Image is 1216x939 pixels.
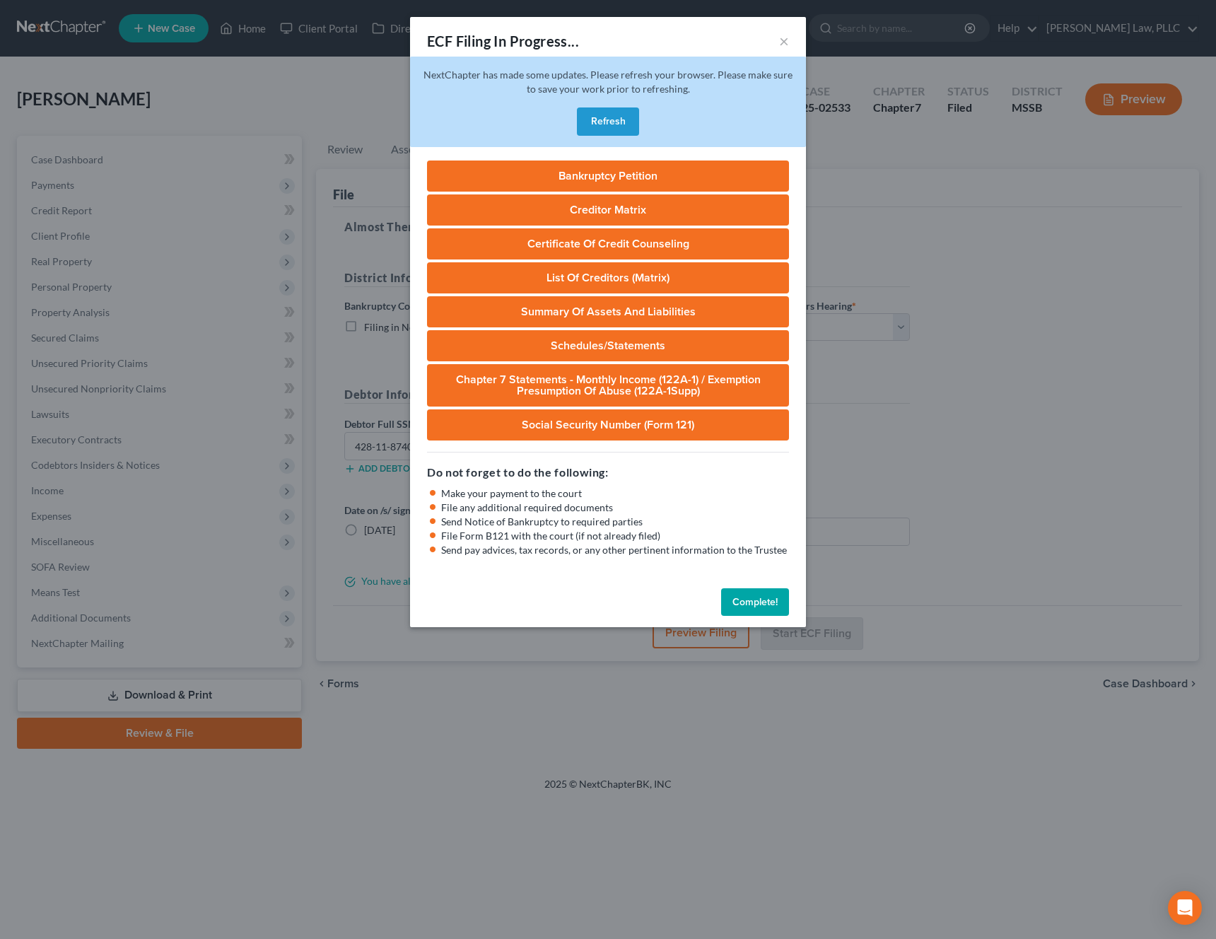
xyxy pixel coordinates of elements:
a: Summary of Assets and Liabilities [427,296,789,327]
button: Complete! [721,588,789,617]
a: Chapter 7 Statements - Monthly Income (122A-1) / Exemption Presumption of Abuse (122A-1Supp) [427,364,789,407]
li: File Form B121 with the court (if not already filed) [441,529,789,543]
div: Open Intercom Messenger [1168,891,1202,925]
span: NextChapter has made some updates. Please refresh your browser. Please make sure to save your wor... [423,69,793,95]
li: Send Notice of Bankruptcy to required parties [441,515,789,529]
button: × [779,33,789,49]
div: ECF Filing In Progress... [427,31,579,51]
li: File any additional required documents [441,501,789,515]
h5: Do not forget to do the following: [427,464,789,481]
a: List of Creditors (Matrix) [427,262,789,293]
a: Bankruptcy Petition [427,161,789,192]
a: Social Security Number (Form 121) [427,409,789,441]
button: Refresh [577,107,639,136]
a: Creditor Matrix [427,194,789,226]
li: Send pay advices, tax records, or any other pertinent information to the Trustee [441,543,789,557]
a: Schedules/Statements [427,330,789,361]
a: Certificate of Credit Counseling [427,228,789,259]
li: Make your payment to the court [441,486,789,501]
